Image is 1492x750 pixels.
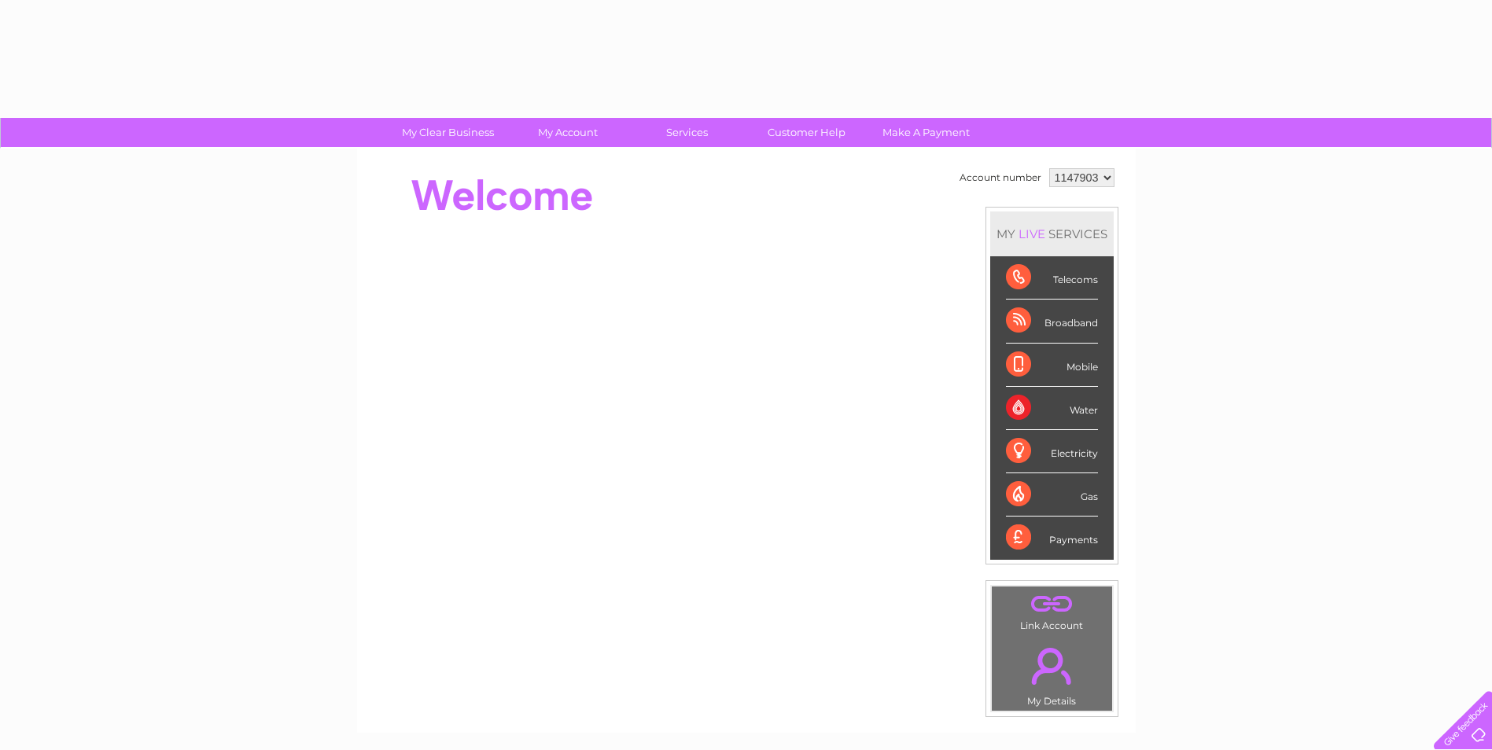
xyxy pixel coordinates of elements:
a: My Clear Business [383,118,513,147]
a: . [996,638,1108,693]
a: Customer Help [742,118,871,147]
td: My Details [991,634,1113,711]
td: Account number [956,164,1045,191]
td: Link Account [991,586,1113,635]
div: Electricity [1006,430,1098,473]
a: . [996,590,1108,618]
div: LIVE [1015,226,1048,241]
div: MY SERVICES [990,211,1114,256]
div: Payments [1006,517,1098,559]
div: Gas [1006,473,1098,517]
a: Services [622,118,752,147]
div: Mobile [1006,344,1098,387]
div: Telecoms [1006,256,1098,300]
a: My Account [503,118,632,147]
a: Make A Payment [861,118,991,147]
div: Broadband [1006,300,1098,343]
div: Water [1006,387,1098,430]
